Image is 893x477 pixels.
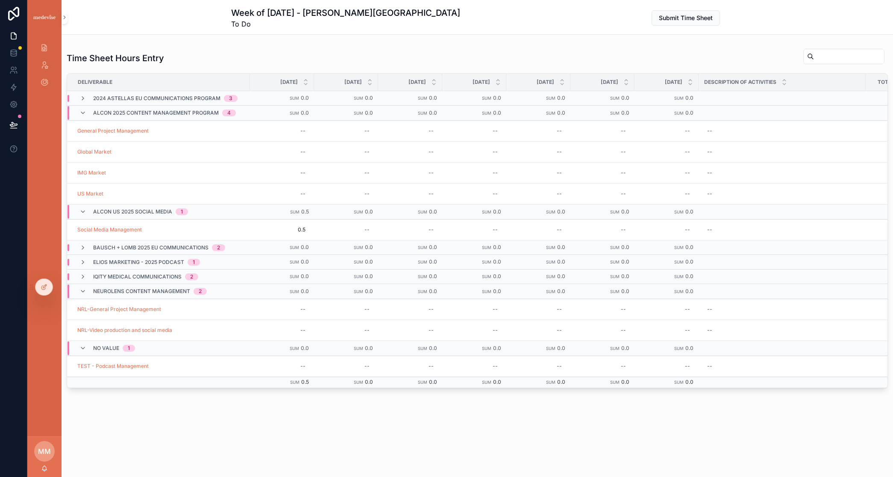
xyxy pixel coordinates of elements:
small: Sum [290,96,299,101]
small: Sum [482,111,491,116]
small: Sum [418,346,427,351]
small: Sum [354,380,363,385]
div: 2 [199,288,202,295]
div: -- [685,169,690,176]
div: -- [364,226,370,233]
small: Sum [610,210,620,214]
small: Sum [290,274,299,279]
small: Sum [610,111,620,116]
span: Alcon US 2025 Social Media [93,208,172,215]
span: 0.0 [365,258,373,265]
div: -- [707,148,712,155]
small: Sum [674,96,684,101]
small: Sum [610,346,620,351]
small: Sum [290,380,300,385]
span: 0.0 [685,244,693,250]
div: -- [493,127,498,134]
span: 0.0 [557,95,565,101]
small: Sum [482,380,491,385]
small: Sum [546,96,555,101]
small: Sum [354,111,363,116]
span: 0.0 [685,208,693,215]
div: -- [557,226,562,233]
a: Social Media Management [77,226,142,233]
span: 0.0 [301,110,309,116]
span: 0.0 [685,273,693,279]
span: 0.0 [365,208,373,215]
div: -- [364,169,370,176]
span: 0.0 [429,208,437,215]
span: 0.0 [493,208,501,215]
span: 0.0 [365,345,373,351]
span: 0.0 [621,258,629,265]
div: -- [707,226,712,233]
div: -- [300,127,305,134]
a: IMG Market [77,169,106,176]
span: 0.0 [621,379,629,385]
small: Sum [546,346,555,351]
span: Deliverable [78,79,112,86]
small: Sum [354,245,363,250]
div: -- [300,363,305,370]
div: -- [429,306,434,313]
div: -- [557,327,562,334]
span: 0.0 [493,345,501,351]
small: Sum [290,210,300,214]
span: 0.0 [557,379,565,385]
small: Sum [418,380,427,385]
div: scrollable content [27,34,62,101]
h1: Week of [DATE] - [PERSON_NAME][GEOGRAPHIC_DATA] [231,7,460,19]
div: 3 [229,95,232,102]
div: -- [707,127,712,134]
span: 0.0 [557,208,565,215]
small: Sum [290,289,299,294]
div: -- [364,363,370,370]
h1: Time Sheet Hours Entry [67,52,164,64]
div: -- [364,148,370,155]
div: -- [429,327,434,334]
span: 0.0 [493,379,501,385]
div: -- [493,226,498,233]
small: Sum [290,111,299,116]
span: 0.0 [685,379,693,385]
small: Sum [482,96,491,101]
span: Neurolens Content Management [93,288,190,295]
div: -- [493,306,498,313]
div: -- [493,190,498,197]
span: IQity Medical Communications [93,273,182,280]
a: Global Market [77,148,112,155]
small: Sum [674,111,684,116]
div: -- [493,363,498,370]
small: Sum [546,274,555,279]
small: Sum [418,260,427,264]
div: -- [364,327,370,334]
span: 0.0 [429,95,437,101]
a: TEST - Podcast Management [77,363,149,370]
span: General Project Management [77,127,149,134]
small: Sum [610,289,620,294]
div: -- [557,127,562,134]
div: 2 [190,273,193,280]
span: Description of Activities [704,79,776,86]
div: -- [429,148,434,155]
span: 0.0 [621,345,629,351]
div: 4 [227,110,231,116]
div: 1 [128,345,130,352]
span: 2024 Astellas EU Communications Program [93,95,220,102]
small: Sum [546,210,555,214]
span: 0.5 [301,208,309,215]
span: 0.0 [365,288,373,294]
div: -- [429,169,434,176]
span: [DATE] [344,79,362,86]
span: [DATE] [408,79,426,86]
small: Sum [674,245,684,250]
a: NRL-Video production and social media [77,327,172,334]
span: 0.0 [493,244,501,250]
span: [DATE] [473,79,490,86]
span: 0.0 [301,345,309,351]
span: [DATE] [537,79,554,86]
span: 0.0 [557,273,565,279]
div: -- [493,327,498,334]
